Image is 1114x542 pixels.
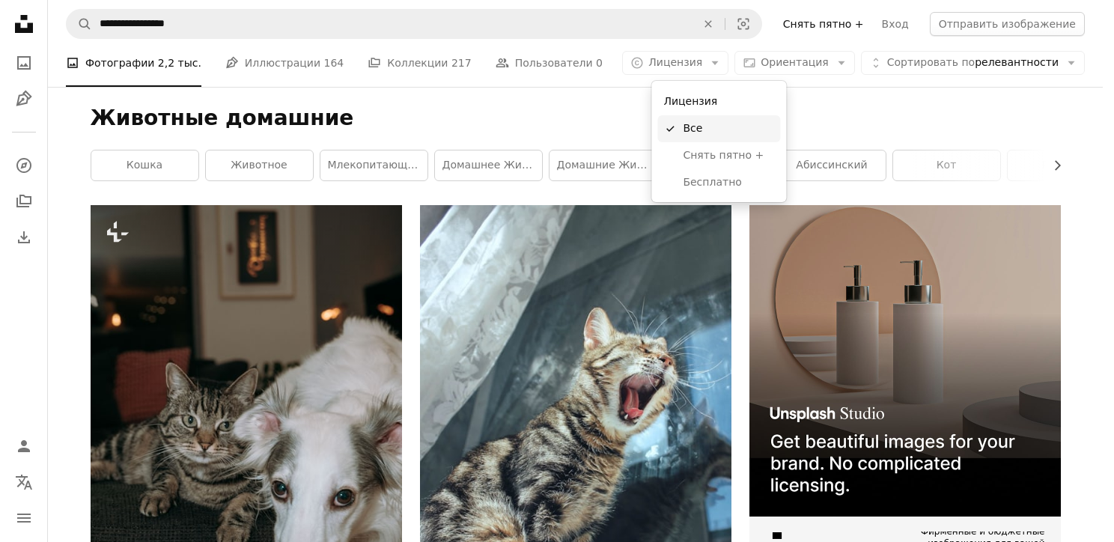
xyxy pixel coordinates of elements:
[683,149,764,161] ya-tr-span: Снять пятно +
[648,56,702,68] ya-tr-span: Лицензия
[683,176,741,188] ya-tr-span: Бесплатно
[683,122,702,134] ya-tr-span: Все
[734,51,855,75] button: Ориентация
[651,81,786,202] div: Лицензия
[622,51,728,75] button: Лицензия
[663,95,717,107] ya-tr-span: Лицензия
